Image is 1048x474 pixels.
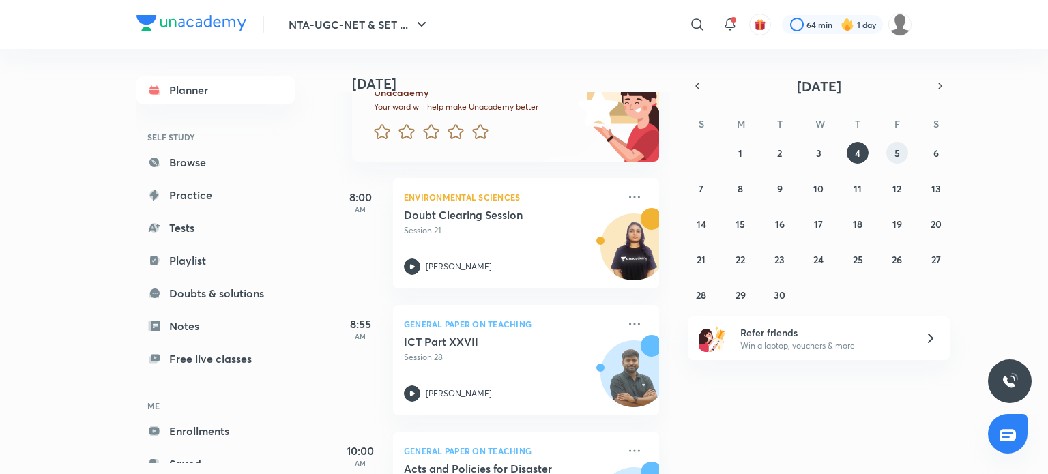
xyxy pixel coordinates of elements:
p: Session 21 [404,224,618,237]
button: September 2, 2025 [769,142,791,164]
abbr: Tuesday [777,117,783,130]
abbr: Friday [894,117,900,130]
abbr: September 12, 2025 [892,182,901,195]
p: AM [333,459,388,467]
abbr: September 30, 2025 [774,288,785,301]
abbr: Wednesday [815,117,825,130]
a: Doubts & solutions [136,280,295,307]
abbr: September 24, 2025 [813,253,824,266]
a: Browse [136,149,295,176]
a: Free live classes [136,345,295,372]
img: avatar [754,18,766,31]
abbr: September 11, 2025 [854,182,862,195]
button: September 28, 2025 [690,284,712,306]
abbr: September 25, 2025 [853,253,863,266]
button: September 20, 2025 [925,213,947,235]
abbr: September 1, 2025 [738,147,742,160]
button: September 1, 2025 [729,142,751,164]
button: September 15, 2025 [729,213,751,235]
abbr: September 3, 2025 [816,147,821,160]
img: Avatar [601,348,667,413]
button: September 22, 2025 [729,248,751,270]
button: September 12, 2025 [886,177,908,199]
h6: SELF STUDY [136,125,295,149]
a: Tests [136,214,295,241]
abbr: September 22, 2025 [736,253,745,266]
p: Environmental Sciences [404,189,618,205]
h5: 8:00 [333,189,388,205]
button: September 10, 2025 [808,177,830,199]
abbr: September 16, 2025 [775,218,785,231]
button: September 13, 2025 [925,177,947,199]
p: AM [333,205,388,213]
abbr: Thursday [855,117,860,130]
a: Practice [136,181,295,209]
abbr: September 21, 2025 [697,253,705,266]
p: General Paper on Teaching [404,316,618,332]
button: September 9, 2025 [769,177,791,199]
abbr: September 29, 2025 [736,288,746,301]
p: Your word will help make Unacademy better [374,102,573,113]
a: Company Logo [136,15,246,35]
abbr: September 10, 2025 [813,182,824,195]
p: [PERSON_NAME] [426,387,492,400]
img: referral [699,325,726,352]
button: September 4, 2025 [847,142,869,164]
img: Company Logo [136,15,246,31]
abbr: September 2, 2025 [777,147,782,160]
a: Notes [136,312,295,340]
abbr: September 13, 2025 [931,182,941,195]
abbr: September 28, 2025 [696,288,706,301]
abbr: September 17, 2025 [814,218,823,231]
h5: 10:00 [333,443,388,459]
a: Enrollments [136,417,295,445]
button: September 18, 2025 [847,213,869,235]
button: [DATE] [707,76,931,95]
button: NTA-UGC-NET & SET ... [280,11,438,38]
h4: [DATE] [352,76,673,92]
abbr: Monday [737,117,745,130]
button: September 27, 2025 [925,248,947,270]
p: AM [333,332,388,340]
abbr: September 15, 2025 [736,218,745,231]
abbr: September 26, 2025 [892,253,902,266]
button: September 8, 2025 [729,177,751,199]
button: September 16, 2025 [769,213,791,235]
h6: Refer friends [740,325,908,340]
img: streak [841,18,854,31]
button: September 19, 2025 [886,213,908,235]
button: September 25, 2025 [847,248,869,270]
abbr: September 8, 2025 [738,182,743,195]
a: Playlist [136,247,295,274]
button: September 23, 2025 [769,248,791,270]
button: September 11, 2025 [847,177,869,199]
button: September 26, 2025 [886,248,908,270]
abbr: Sunday [699,117,704,130]
p: Win a laptop, vouchers & more [740,340,908,352]
button: September 14, 2025 [690,213,712,235]
button: September 5, 2025 [886,142,908,164]
h5: Doubt Clearing Session [404,208,574,222]
a: Planner [136,76,295,104]
img: Avatar [601,221,667,286]
p: Session 28 [404,351,618,364]
abbr: September 6, 2025 [933,147,939,160]
button: September 21, 2025 [690,248,712,270]
button: September 29, 2025 [729,284,751,306]
span: [DATE] [797,77,841,95]
abbr: September 9, 2025 [777,182,783,195]
abbr: September 20, 2025 [931,218,942,231]
button: September 7, 2025 [690,177,712,199]
button: September 24, 2025 [808,248,830,270]
abbr: Saturday [933,117,939,130]
h5: 8:55 [333,316,388,332]
p: [PERSON_NAME] [426,261,492,273]
abbr: September 5, 2025 [894,147,900,160]
button: September 6, 2025 [925,142,947,164]
h6: ME [136,394,295,417]
abbr: September 4, 2025 [855,147,860,160]
img: ttu [1002,373,1018,389]
p: General Paper on Teaching [404,443,618,459]
abbr: September 14, 2025 [697,218,706,231]
button: September 17, 2025 [808,213,830,235]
